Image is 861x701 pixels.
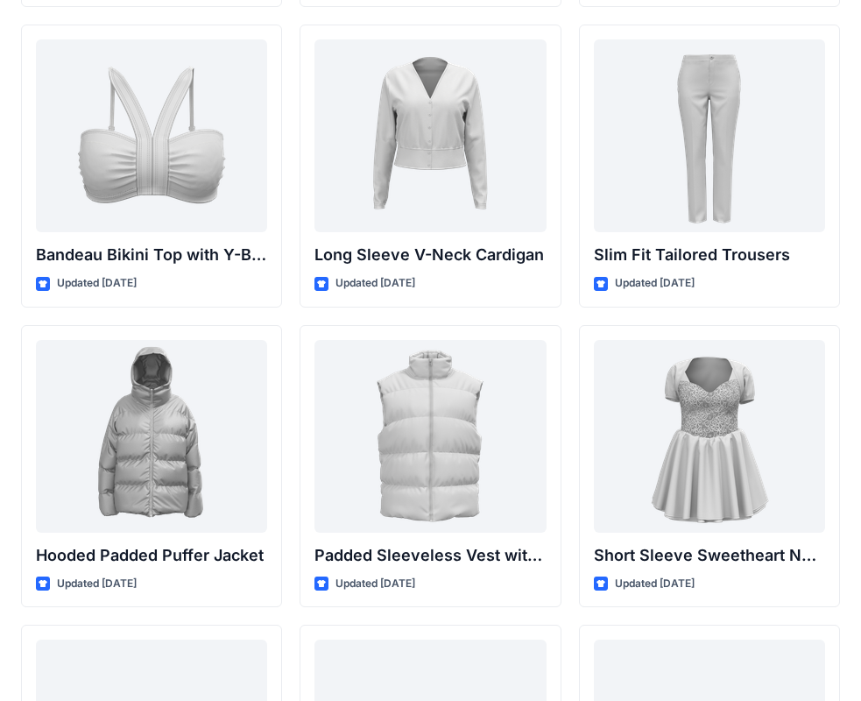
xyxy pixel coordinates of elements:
p: Updated [DATE] [335,575,415,593]
p: Updated [DATE] [57,575,137,593]
a: Slim Fit Tailored Trousers [594,39,825,232]
p: Updated [DATE] [335,274,415,293]
p: Hooded Padded Puffer Jacket [36,543,267,568]
p: Long Sleeve V-Neck Cardigan [314,243,546,267]
p: Updated [DATE] [615,274,695,293]
p: Slim Fit Tailored Trousers [594,243,825,267]
p: Bandeau Bikini Top with Y-Back Straps and Stitch Detail [36,243,267,267]
a: Long Sleeve V-Neck Cardigan [314,39,546,232]
p: Short Sleeve Sweetheart Neckline Mini Dress with Textured Bodice [594,543,825,568]
a: Hooded Padded Puffer Jacket [36,340,267,533]
p: Updated [DATE] [57,274,137,293]
p: Updated [DATE] [615,575,695,593]
a: Short Sleeve Sweetheart Neckline Mini Dress with Textured Bodice [594,340,825,533]
a: Bandeau Bikini Top with Y-Back Straps and Stitch Detail [36,39,267,232]
p: Padded Sleeveless Vest with Stand Collar [314,543,546,568]
a: Padded Sleeveless Vest with Stand Collar [314,340,546,533]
